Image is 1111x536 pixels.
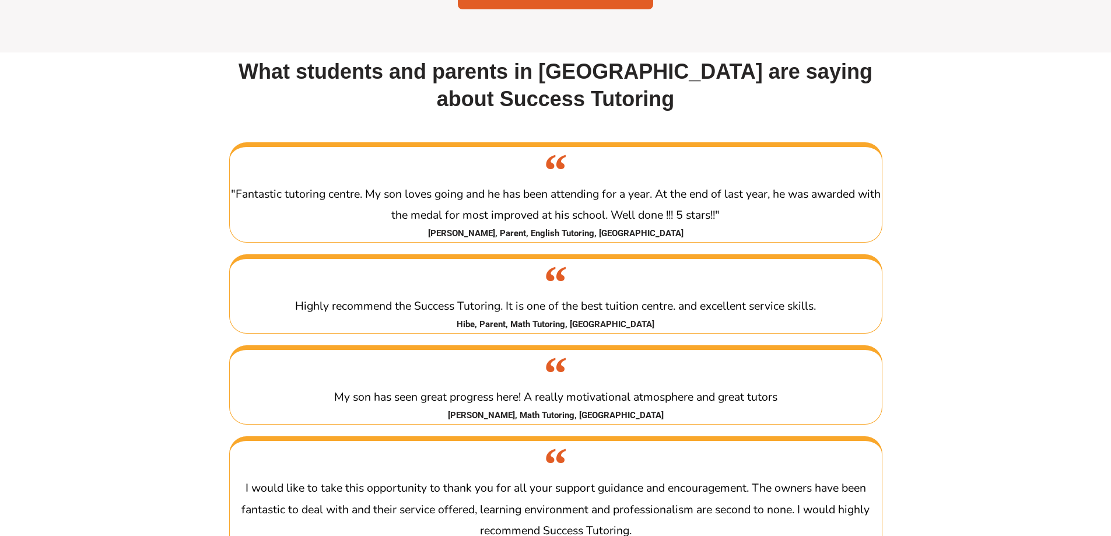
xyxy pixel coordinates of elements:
[230,226,882,242] cite: [PERSON_NAME], Parent, English Tutoring, [GEOGRAPHIC_DATA]
[230,317,882,333] cite: Hibe, Parent, Math Tutoring, [GEOGRAPHIC_DATA]
[334,389,777,405] span: My son has seen great progress here! A really motivational atmosphere and great tutors
[229,58,882,113] h2: What students and parents in [GEOGRAPHIC_DATA] are saying about Success Tutoring
[230,408,882,424] cite: [PERSON_NAME], Math Tutoring, [GEOGRAPHIC_DATA]
[295,298,816,314] span: Highly recommend the Success Tutoring. It is one of the best tuition centre. and excellent servic...
[231,186,881,223] span: "Fantastic tutoring centre. My son loves going and he has been attending for a year. At the end o...
[917,404,1111,536] iframe: Chat Widget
